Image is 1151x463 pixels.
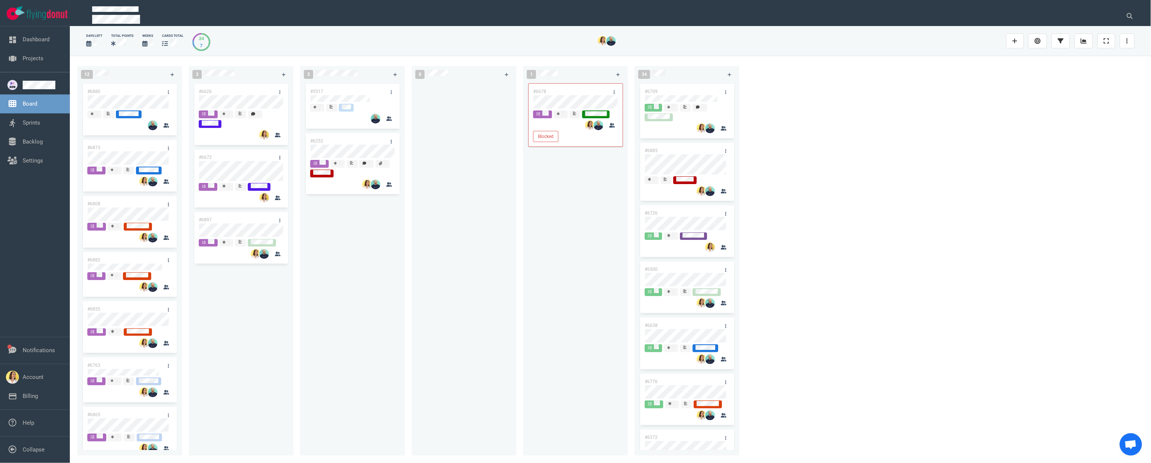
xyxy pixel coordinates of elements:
[533,89,546,94] a: #6678
[371,114,380,123] img: 26
[415,70,425,79] span: 0
[23,419,34,426] a: Help
[139,444,149,453] img: 26
[23,119,40,126] a: Sprints
[81,70,93,79] span: 12
[697,411,706,420] img: 26
[139,282,149,292] img: 26
[86,33,102,38] div: days left
[87,145,100,150] a: #6873
[23,138,43,145] a: Backlog
[87,201,100,206] a: #6808
[23,347,55,354] a: Notifications
[310,89,323,94] a: #5517
[533,131,558,142] button: Blocked
[251,249,260,259] img: 26
[645,148,658,153] a: #6885
[705,354,715,364] img: 26
[199,35,204,42] div: 34
[697,123,706,133] img: 26
[1120,433,1142,456] div: Ouvrir le chat
[199,89,212,94] a: #6626
[585,120,595,130] img: 26
[594,120,603,130] img: 26
[199,42,204,49] div: 7
[645,379,658,384] a: #6776
[259,130,269,140] img: 26
[371,180,380,189] img: 26
[148,388,158,397] img: 26
[645,323,658,328] a: #6638
[697,298,706,308] img: 26
[23,374,43,380] a: Account
[705,123,715,133] img: 26
[148,177,158,186] img: 26
[23,393,38,399] a: Billing
[23,446,45,453] a: Collapse
[362,180,372,189] img: 26
[645,435,658,440] a: #6372
[148,282,158,292] img: 26
[23,36,49,43] a: Dashboard
[606,36,616,46] img: 26
[27,10,68,20] img: Flying Donut text logo
[23,55,43,62] a: Projects
[697,354,706,364] img: 26
[87,306,100,312] a: #6855
[645,210,658,216] a: #6726
[23,100,37,107] a: Board
[598,36,607,46] img: 26
[705,242,715,252] img: 26
[638,70,650,79] span: 34
[148,120,158,130] img: 26
[87,363,100,368] a: #6763
[148,338,158,348] img: 26
[148,233,158,242] img: 26
[645,267,658,272] a: #6500
[87,257,100,263] a: #6882
[148,444,158,453] img: 26
[705,186,715,196] img: 26
[192,70,202,79] span: 3
[199,217,212,222] a: #6897
[705,298,715,308] img: 26
[142,33,153,38] div: Weeks
[199,155,212,160] a: #6672
[139,388,149,397] img: 26
[87,89,100,94] a: #6880
[705,411,715,420] img: 26
[139,338,149,348] img: 26
[23,157,43,164] a: Settings
[697,186,706,196] img: 26
[304,70,313,79] span: 3
[139,233,149,242] img: 26
[162,33,184,38] div: cards total
[259,193,269,203] img: 26
[527,70,536,79] span: 1
[111,33,133,38] div: Total Points
[139,177,149,186] img: 26
[259,249,269,259] img: 26
[310,138,323,144] a: #6252
[645,89,658,94] a: #6709
[87,412,100,417] a: #6865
